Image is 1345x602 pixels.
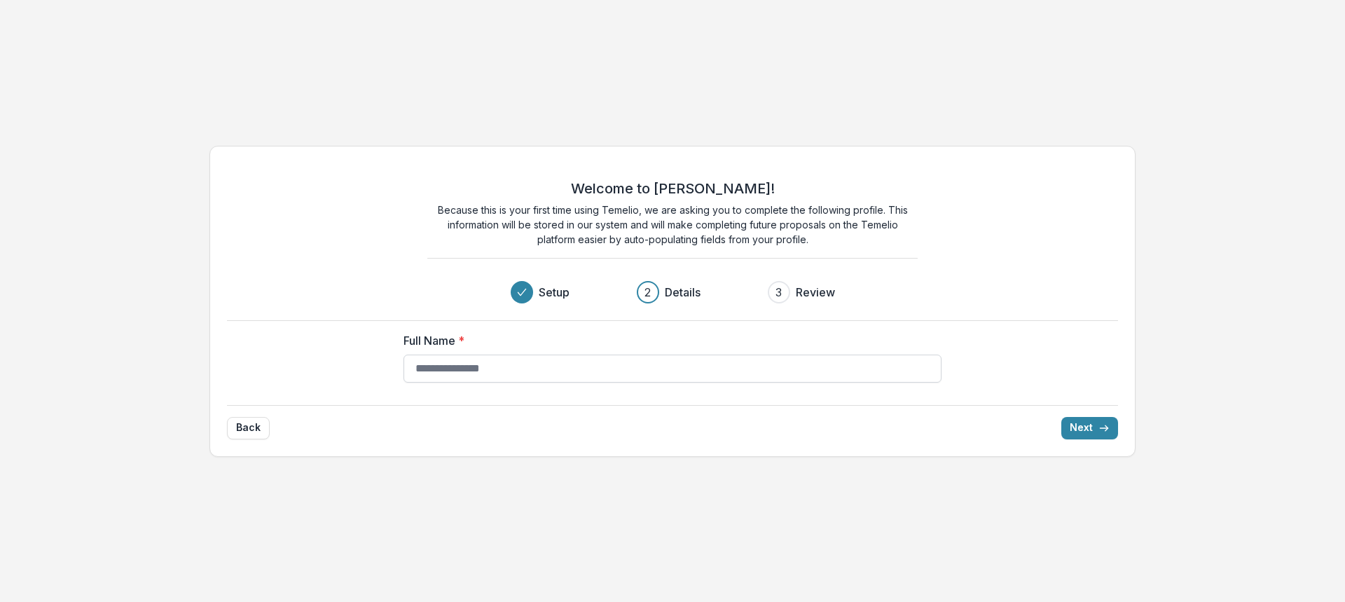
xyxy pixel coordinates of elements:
button: Next [1061,417,1118,439]
div: 3 [775,284,782,301]
p: Because this is your first time using Temelio, we are asking you to complete the following profil... [427,203,918,247]
div: Progress [511,281,835,303]
h3: Setup [539,284,570,301]
div: 2 [644,284,651,301]
h2: Welcome to [PERSON_NAME]! [571,180,775,197]
label: Full Name [403,332,933,349]
button: Back [227,417,270,439]
h3: Details [665,284,701,301]
h3: Review [796,284,835,301]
